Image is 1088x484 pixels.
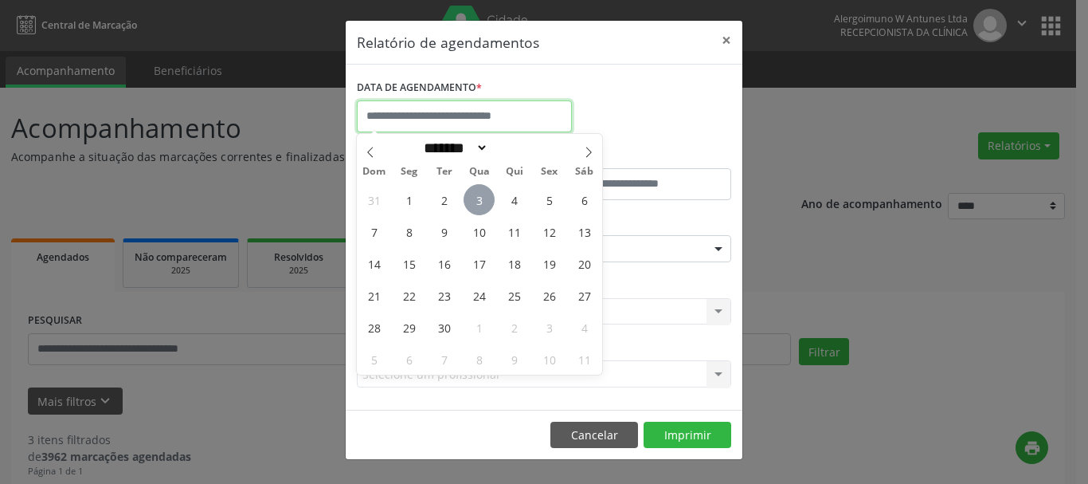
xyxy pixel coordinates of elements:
[358,312,389,343] span: Setembro 28, 2025
[532,167,567,177] span: Sex
[569,248,600,279] span: Setembro 20, 2025
[429,312,460,343] span: Setembro 30, 2025
[534,344,565,375] span: Outubro 10, 2025
[429,280,460,311] span: Setembro 23, 2025
[569,312,600,343] span: Outubro 4, 2025
[427,167,462,177] span: Ter
[548,144,731,168] label: ATÉ
[499,312,530,343] span: Outubro 2, 2025
[569,344,600,375] span: Outubro 11, 2025
[464,280,495,311] span: Setembro 24, 2025
[499,184,530,215] span: Setembro 4, 2025
[429,216,460,247] span: Setembro 9, 2025
[464,344,495,375] span: Outubro 8, 2025
[499,344,530,375] span: Outubro 9, 2025
[393,280,425,311] span: Setembro 22, 2025
[393,216,425,247] span: Setembro 8, 2025
[534,248,565,279] span: Setembro 19, 2025
[357,76,482,100] label: DATA DE AGENDAMENTO
[358,216,389,247] span: Setembro 7, 2025
[499,216,530,247] span: Setembro 11, 2025
[357,32,539,53] h5: Relatório de agendamentos
[429,184,460,215] span: Setembro 2, 2025
[464,248,495,279] span: Setembro 17, 2025
[393,184,425,215] span: Setembro 1, 2025
[488,140,541,156] input: Year
[429,344,460,375] span: Outubro 7, 2025
[357,167,392,177] span: Dom
[569,184,600,215] span: Setembro 6, 2025
[358,280,389,311] span: Setembro 21, 2025
[550,422,638,449] button: Cancelar
[534,312,565,343] span: Outubro 3, 2025
[429,248,460,279] span: Setembro 16, 2025
[358,248,389,279] span: Setembro 14, 2025
[534,216,565,247] span: Setembro 12, 2025
[462,167,497,177] span: Qua
[644,422,731,449] button: Imprimir
[534,184,565,215] span: Setembro 5, 2025
[569,216,600,247] span: Setembro 13, 2025
[534,280,565,311] span: Setembro 26, 2025
[358,184,389,215] span: Agosto 31, 2025
[393,344,425,375] span: Outubro 6, 2025
[567,167,602,177] span: Sáb
[569,280,600,311] span: Setembro 27, 2025
[393,312,425,343] span: Setembro 29, 2025
[393,248,425,279] span: Setembro 15, 2025
[464,216,495,247] span: Setembro 10, 2025
[392,167,427,177] span: Seg
[497,167,532,177] span: Qui
[710,21,742,60] button: Close
[499,280,530,311] span: Setembro 25, 2025
[499,248,530,279] span: Setembro 18, 2025
[418,140,488,156] select: Month
[358,344,389,375] span: Outubro 5, 2025
[464,184,495,215] span: Setembro 3, 2025
[464,312,495,343] span: Outubro 1, 2025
